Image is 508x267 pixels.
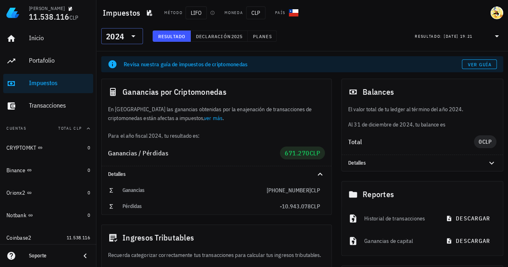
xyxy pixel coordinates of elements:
span: CLP [246,6,265,19]
span: 0 [88,167,90,173]
div: [PERSON_NAME] [29,5,65,12]
div: Transacciones [29,102,90,109]
div: País [275,10,286,16]
div: Ganancias [122,187,267,194]
a: CRYPTOMKT 0 [3,138,93,157]
span: CLP [311,187,320,194]
a: Impuestos [3,74,93,93]
span: CLP [311,203,320,210]
span: Ver guía [467,61,492,67]
div: Moneda [224,10,243,16]
div: Impuestos [29,79,90,87]
span: LIFO [186,6,207,19]
div: Resultado: [415,31,444,41]
div: Detalles [342,155,503,171]
span: Resultado [158,33,186,39]
span: CLP [309,149,320,157]
a: Binance 0 [3,161,93,180]
div: En [GEOGRAPHIC_DATA] las ganancias obtenidas por la enajenación de transacciones de criptomonedas... [102,105,331,140]
div: Balances [342,79,503,105]
div: Ganancias de capital [364,232,435,250]
span: Ganancias / Pérdidas [108,149,168,157]
span: CLP [482,138,492,145]
div: avatar [490,6,503,19]
span: descargar [447,237,490,245]
a: Portafolio [3,51,93,71]
button: Declaración 2025 [191,31,248,42]
div: CL-icon [289,8,298,18]
h1: Impuestos [103,6,143,19]
a: Transacciones [3,96,93,116]
div: Coinbase2 [6,234,31,241]
div: Revisa nuestra guía de impuestos de criptomonedas [124,60,462,68]
span: 671.270 [285,149,310,157]
div: Historial de transacciones [364,210,435,227]
span: 0 [88,212,90,218]
a: Coinbase2 11.538.116 [3,228,93,247]
div: Total [348,139,474,145]
div: Ganancias por Criptomonedas [102,79,331,105]
div: Al 31 de diciembre de 2024, tu balance es [342,105,503,129]
span: 2025 [231,33,243,39]
span: 0 [88,145,90,151]
div: Método [164,10,182,16]
div: Reportes [342,181,503,207]
span: 11.538.116 [29,11,69,22]
button: descargar [441,211,496,226]
span: Declaración [196,33,231,39]
div: Notbank [6,212,27,219]
div: Ingresos Tributables [102,225,331,251]
button: CuentasTotal CLP [3,119,93,138]
img: LedgiFi [6,6,19,19]
a: ver más [204,114,222,122]
div: Detalles [108,171,306,177]
span: [PHONE_NUMBER] [267,187,311,194]
div: Orionx2 [6,190,25,196]
div: 2024 [106,33,124,41]
span: 0 [88,190,90,196]
div: Resultado:[DATE] 19:21 [410,29,506,44]
div: 2024 [101,28,143,44]
div: Recuerda categorizar correctamente tus transacciones para calcular tus ingresos tributables. [102,251,331,259]
span: CLP [69,14,79,21]
button: Planes [248,31,277,42]
div: Detalles [102,166,331,182]
div: Pérdidas [122,203,280,210]
a: Notbank 0 [3,206,93,225]
div: Soporte [29,253,74,259]
div: Inicio [29,34,90,42]
div: [DATE] 19:21 [444,33,473,41]
div: Detalles [348,160,477,166]
span: -10.943.078 [280,203,311,210]
span: Total CLP [58,126,82,131]
div: Portafolio [29,57,90,64]
div: Binance [6,167,25,174]
div: CRYPTOMKT [6,145,36,151]
span: Planes [253,33,272,39]
span: 0 [479,138,482,145]
button: Resultado [153,31,191,42]
a: Orionx2 0 [3,183,93,202]
a: Ver guía [462,59,497,69]
a: Inicio [3,29,93,48]
span: descargar [447,215,490,222]
button: descargar [441,234,496,248]
p: El valor total de tu ledger al término del año 2024. [348,105,496,114]
span: 11.538.116 [67,234,90,241]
